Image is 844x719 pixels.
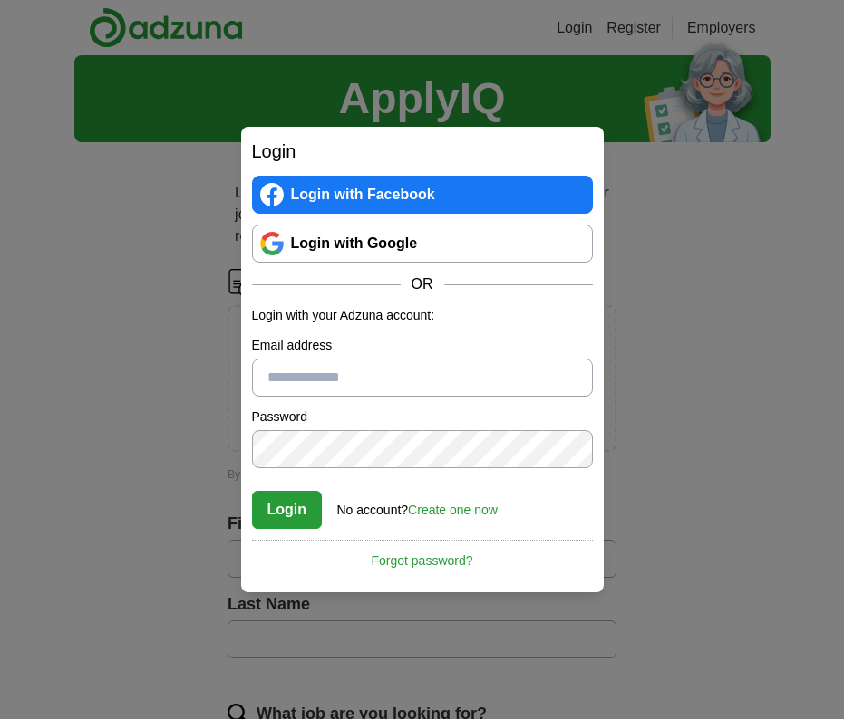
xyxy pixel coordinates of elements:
div: No account? [337,490,498,520]
a: Login with Facebook [252,176,593,214]
button: Login [252,491,323,529]
span: OR [401,273,444,295]
label: Email address [252,336,593,355]
a: Forgot password? [252,540,593,570]
label: Password [252,407,593,427]
a: Login with Google [252,225,593,263]
p: Login with your Adzuna account: [252,306,593,325]
a: Create one now [408,503,498,517]
h2: Login [252,138,593,165]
